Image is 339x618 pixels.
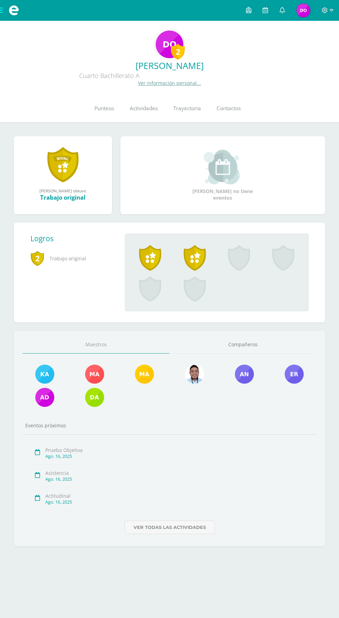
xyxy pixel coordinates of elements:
a: Actividades [122,95,165,122]
img: 5b8d7d9bbaffbb1a03aab001d6a9fc01.png [35,388,54,407]
img: 1c285e60f6ff79110def83009e9e501a.png [35,365,54,384]
div: Ago. 16, 2025 [45,499,309,505]
span: Contactos [217,105,241,112]
div: Ago. 16, 2025 [45,453,309,459]
a: [PERSON_NAME] [6,60,333,71]
span: Actividades [130,105,158,112]
span: 2 [30,250,44,266]
div: [PERSON_NAME] no tiene eventos [188,150,257,201]
a: Punteos [86,95,122,122]
div: Actitudinal [45,493,309,499]
div: Ago. 16, 2025 [45,476,309,482]
span: Punteos [94,105,114,112]
img: 5b69ea46538634a852163c0590dc3ff7.png [235,365,254,384]
img: 3b51858fa93919ca30eb1aad2d2e7161.png [285,365,304,384]
a: Contactos [209,95,248,122]
img: f5bcdfe112135d8e2907dab10a7547e4.png [135,365,154,384]
a: Ver información personal... [138,80,201,86]
div: Cuarto Bachillerato A [6,71,213,80]
a: Maestros [22,336,169,354]
span: Trayectoria [173,105,201,112]
div: Prueba Objetiva [45,447,309,453]
div: Logros [30,234,119,243]
img: c020eebe47570ddd332f87e65077e1d5.png [85,365,104,384]
span: Trabajo original [30,249,114,268]
a: Compañeros [169,336,317,354]
img: 46ad714cfab861a726726716359132be.png [296,3,310,17]
img: 88a90323325bc49c0ce6638e9591529c.png [85,388,104,407]
div: Eventos próximos [22,422,317,429]
div: Asistencia [45,470,309,476]
div: 2 [171,44,185,60]
div: Trabajo original [21,193,105,201]
img: event_small.png [204,150,241,184]
a: Ver todas las actividades [125,521,215,534]
img: 1b1f91347daeefbdd8de6113f65b675f.png [156,31,183,58]
img: 6bf64b0700033a2ca3395562ad6aa597.png [185,365,204,384]
div: [PERSON_NAME] obtuvo [21,188,105,193]
a: Trayectoria [165,95,209,122]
